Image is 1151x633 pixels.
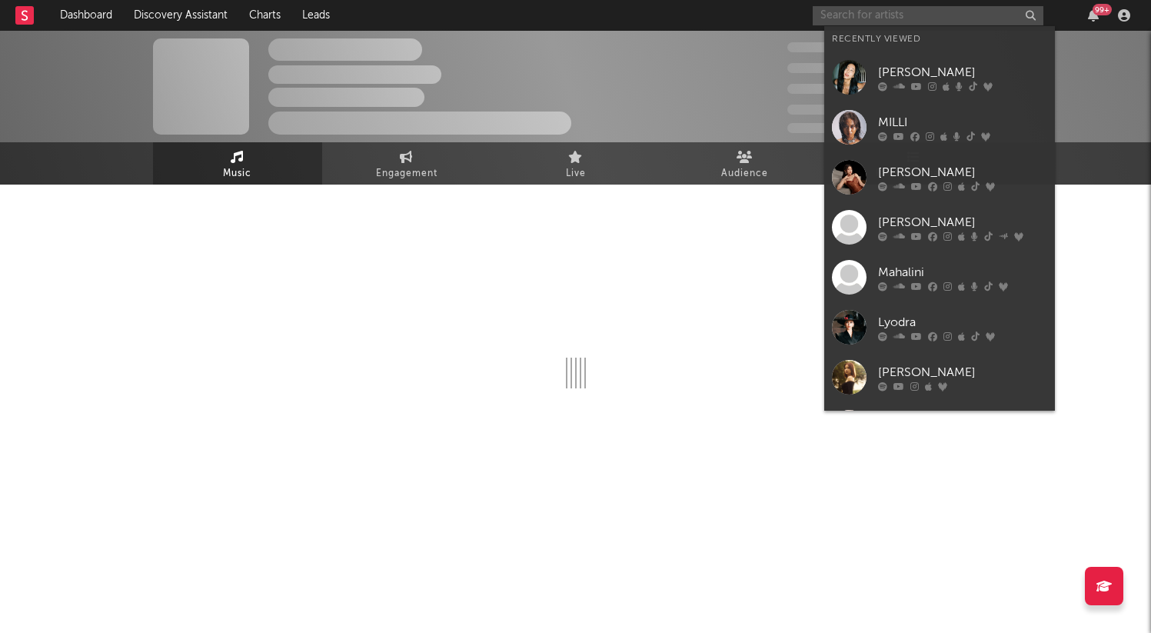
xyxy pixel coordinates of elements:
a: [PERSON_NAME] [824,152,1055,202]
div: Lyodra [878,313,1047,331]
a: [PERSON_NAME] [824,402,1055,452]
a: Lyodra [824,302,1055,352]
div: Mahalini [878,263,1047,282]
span: Jump Score: 85.0 [787,123,878,133]
span: 100,000 [787,84,848,94]
span: Music [223,165,251,183]
div: 99 + [1093,4,1112,15]
div: [PERSON_NAME] [878,363,1047,381]
a: [PERSON_NAME] [824,52,1055,102]
input: Search for artists [813,6,1043,25]
span: 300,000 [787,42,849,52]
a: Live [491,142,660,185]
span: Audience [721,165,768,183]
a: Mahalini [824,252,1055,302]
span: 50,000,000 [787,63,866,73]
span: Engagement [376,165,437,183]
a: [PERSON_NAME] [824,202,1055,252]
span: Live [566,165,586,183]
span: 50,000,000 Monthly Listeners [787,105,960,115]
a: Music [153,142,322,185]
div: MILLI [878,113,1047,132]
div: [PERSON_NAME] [878,63,1047,82]
a: Audience [660,142,830,185]
a: MILLI [824,102,1055,152]
button: 99+ [1088,9,1099,22]
div: [PERSON_NAME] [878,213,1047,232]
div: Recently Viewed [832,30,1047,48]
a: [PERSON_NAME] [824,352,1055,402]
a: Engagement [322,142,491,185]
div: [PERSON_NAME] [878,163,1047,182]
